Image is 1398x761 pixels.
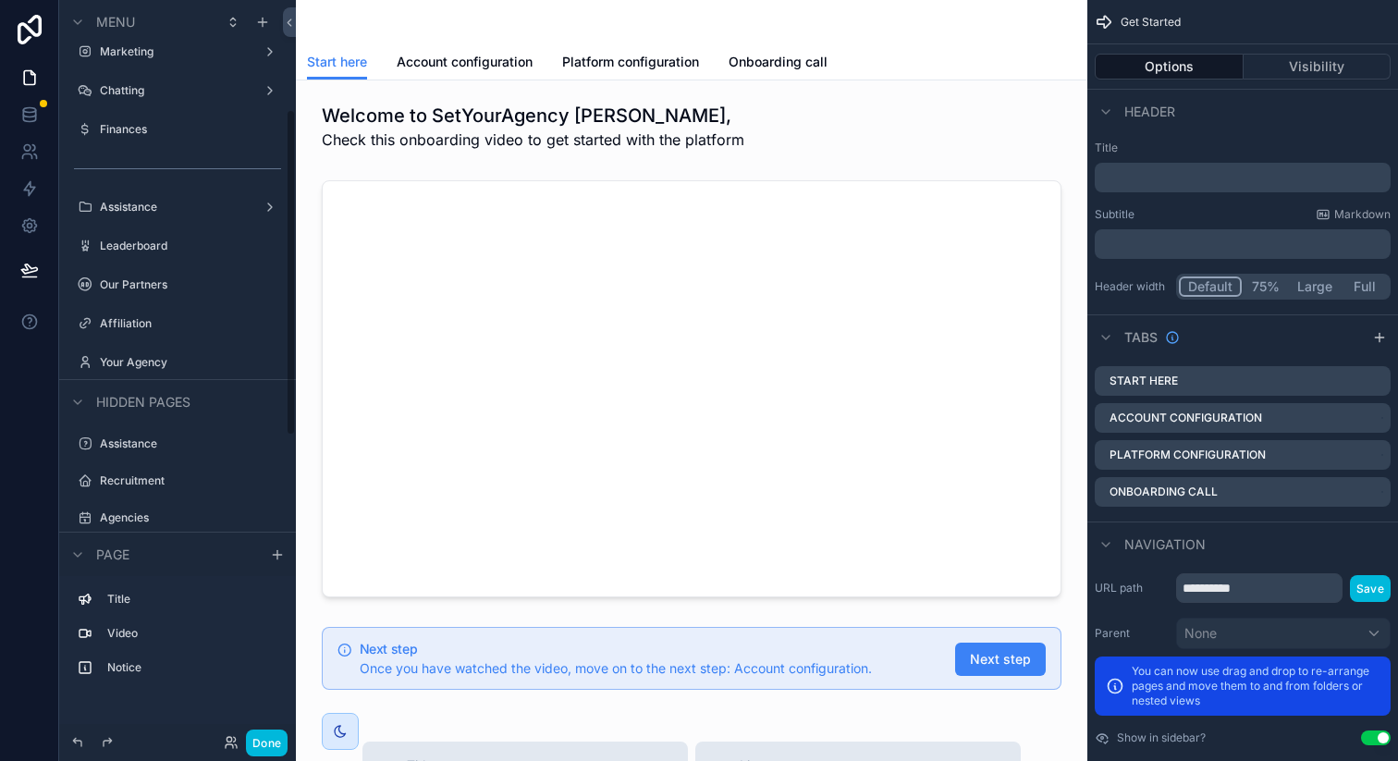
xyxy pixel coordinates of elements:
[1121,15,1181,30] span: Get Started
[100,277,274,292] label: Our Partners
[1184,624,1217,643] span: None
[100,122,274,137] label: Finances
[100,510,274,525] label: Agencies
[1179,276,1242,297] button: Default
[1095,581,1169,595] label: URL path
[1110,485,1218,499] label: Onboarding call
[1334,207,1391,222] span: Markdown
[729,53,828,71] span: Onboarding call
[1176,618,1391,649] button: None
[1095,141,1391,155] label: Title
[1095,163,1391,192] div: scrollable content
[1242,276,1289,297] button: 75%
[562,45,699,82] a: Platform configuration
[100,316,274,331] label: Affiliation
[307,45,367,80] a: Start here
[100,239,274,253] label: Leaderboard
[100,200,248,215] label: Assistance
[107,660,270,675] label: Notice
[1124,328,1158,347] span: Tabs
[246,730,288,756] button: Done
[1244,54,1392,80] button: Visibility
[307,53,367,71] span: Start here
[59,576,296,701] div: scrollable content
[1110,374,1178,388] label: Start here
[100,44,248,59] label: Marketing
[1124,103,1175,121] span: Header
[1095,229,1391,259] div: scrollable content
[1316,207,1391,222] a: Markdown
[100,436,274,451] label: Assistance
[96,393,190,411] span: Hidden pages
[1095,54,1244,80] button: Options
[1124,535,1206,554] span: Navigation
[1110,411,1262,425] label: Account configuration
[1341,276,1388,297] button: Full
[96,546,129,564] span: Page
[397,53,533,71] span: Account configuration
[1095,626,1169,641] label: Parent
[100,355,274,370] label: Your Agency
[1095,207,1134,222] label: Subtitle
[1350,575,1391,602] button: Save
[1117,730,1206,745] label: Show in sidebar?
[562,53,699,71] span: Platform configuration
[1095,279,1169,294] label: Header width
[107,626,270,641] label: Video
[100,473,274,488] label: Recruitment
[100,83,248,98] label: Chatting
[729,45,828,82] a: Onboarding call
[397,45,533,82] a: Account configuration
[107,592,270,607] label: Title
[1289,276,1341,297] button: Large
[1132,664,1380,708] p: You can now use drag and drop to re-arrange pages and move them to and from folders or nested views
[96,13,135,31] span: Menu
[1110,448,1266,462] label: Platform configuration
